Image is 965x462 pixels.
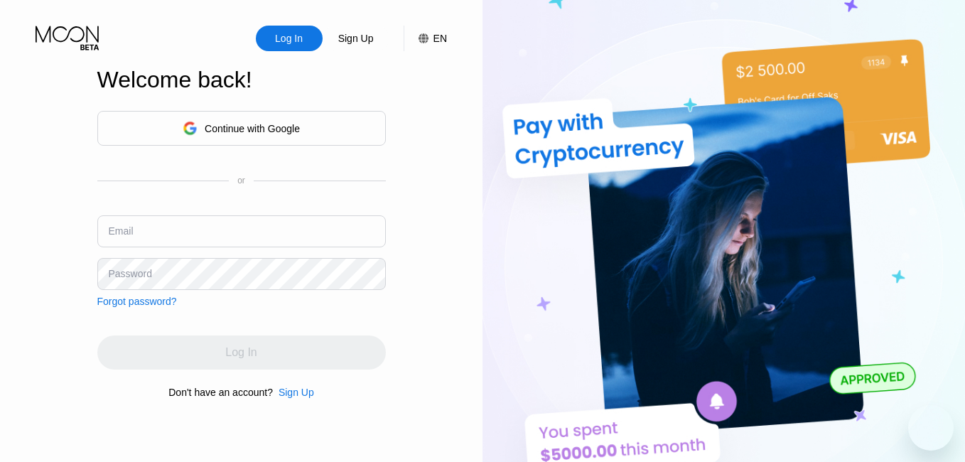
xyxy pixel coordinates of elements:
[97,296,177,307] div: Forgot password?
[279,387,314,398] div: Sign Up
[404,26,447,51] div: EN
[433,33,447,44] div: EN
[205,123,300,134] div: Continue with Google
[109,225,134,237] div: Email
[97,67,386,93] div: Welcome back!
[323,26,389,51] div: Sign Up
[908,405,954,451] iframe: Button to launch messaging window
[168,387,273,398] div: Don't have an account?
[256,26,323,51] div: Log In
[97,111,386,146] div: Continue with Google
[237,176,245,186] div: or
[337,31,375,45] div: Sign Up
[274,31,304,45] div: Log In
[109,268,152,279] div: Password
[273,387,314,398] div: Sign Up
